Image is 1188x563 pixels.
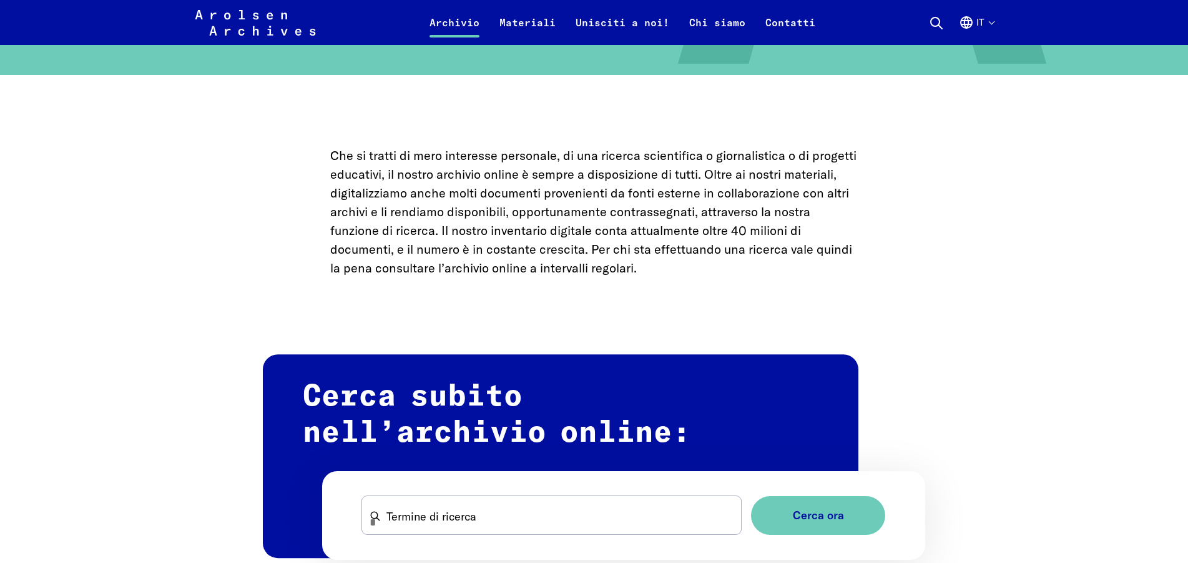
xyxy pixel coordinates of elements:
a: Chi siamo [679,15,755,45]
p: Che si tratti di mero interesse personale, di una ricerca scientifica o giornalistica o di proget... [330,146,858,277]
a: Materiali [489,15,566,45]
h2: Cerca subito nell’archivio online: [263,355,858,558]
button: Italiano, selezione lingua [959,15,994,45]
a: Contatti [755,15,825,45]
span: Cerca ora [793,509,844,522]
a: Unisciti a noi! [566,15,679,45]
nav: Primaria [420,7,825,37]
button: Cerca ora [751,496,885,536]
a: Archivio [420,15,489,45]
